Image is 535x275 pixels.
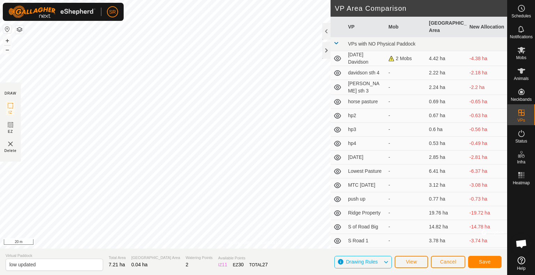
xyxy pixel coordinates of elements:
td: hp3 [345,123,386,137]
div: Open chat [511,233,532,254]
td: S of Road Big [345,220,386,234]
button: Save [468,256,502,268]
td: 2.22 ha [426,66,467,80]
button: – [3,46,11,54]
span: 11 [222,262,227,267]
td: 5.85 ha [426,248,467,262]
div: DRAW [5,91,16,96]
span: Schedules [511,14,531,18]
div: - [388,69,423,76]
td: -3.74 ha [467,234,507,248]
td: horse pasture [345,95,386,109]
a: Help [507,254,535,273]
th: New Allocation [467,17,507,37]
td: -0.65 ha [467,95,507,109]
span: Notifications [510,35,533,39]
span: Cancel [440,259,456,265]
span: VPs with NO Physical Paddock [348,41,416,47]
td: S Road 1 [345,234,386,248]
div: 2 Mobs [388,55,423,62]
div: EZ [233,261,244,268]
td: Lowest Pasture [345,164,386,178]
div: - [388,84,423,91]
button: Map Layers [15,25,24,34]
td: -0.63 ha [467,109,507,123]
td: 19.76 ha [426,206,467,220]
td: 0.69 ha [426,95,467,109]
td: -2.81 ha [467,151,507,164]
td: 3.78 ha [426,234,467,248]
span: Total Area [109,255,126,261]
h2: VP Area Comparison [335,4,507,13]
span: IZ [9,110,13,115]
td: push up [345,192,386,206]
button: Reset Map [3,25,11,33]
div: - [388,112,423,119]
td: 14.82 ha [426,220,467,234]
div: - [388,195,423,203]
td: MTC [DATE] [345,178,386,192]
td: 6.41 ha [426,164,467,178]
span: Heatmap [513,181,530,185]
td: 0.67 ha [426,109,467,123]
span: Status [515,139,527,143]
span: Help [517,266,526,270]
span: [GEOGRAPHIC_DATA] Area [131,255,180,261]
div: - [388,126,423,133]
td: -0.49 ha [467,137,507,151]
button: Cancel [431,256,465,268]
td: -0.73 ha [467,192,507,206]
td: -3.08 ha [467,178,507,192]
td: -4.38 ha [467,51,507,66]
img: Gallagher Logo [8,6,95,18]
span: 27 [262,262,268,267]
td: [PERSON_NAME] sth 3 [345,80,386,95]
td: 3.12 ha [426,178,467,192]
td: davidson sth 4 [345,66,386,80]
a: Privacy Policy [226,240,252,246]
td: -0.56 ha [467,123,507,137]
div: - [388,154,423,161]
td: hp2 [345,109,386,123]
td: 0.53 ha [426,137,467,151]
span: Animals [514,76,529,81]
div: - [388,98,423,105]
div: IZ [218,261,227,268]
th: VP [345,17,386,37]
span: Mobs [516,56,526,60]
td: -6.37 ha [467,164,507,178]
td: 0.6 ha [426,123,467,137]
td: [DATE] Davidson [345,51,386,66]
div: - [388,181,423,189]
span: Save [479,259,491,265]
span: Available Points [218,255,267,261]
div: - [388,237,423,244]
img: VP [6,140,15,148]
span: EZ [8,129,13,134]
td: [DATE] [345,151,386,164]
span: Delete [5,148,17,153]
td: Ridge Property [345,206,386,220]
span: Virtual Paddock [6,253,103,259]
th: Mob [386,17,426,37]
div: - [388,223,423,230]
div: - [388,168,423,175]
span: Watering Points [186,255,212,261]
span: Drawing Rules [346,259,378,265]
span: View [406,259,417,265]
div: - [388,209,423,217]
span: SR [109,8,116,16]
td: -2.18 ha [467,66,507,80]
div: - [388,140,423,147]
td: S Road 2 [345,248,386,262]
th: [GEOGRAPHIC_DATA] Area [426,17,467,37]
button: + [3,37,11,45]
td: -2.2 ha [467,80,507,95]
span: 7.21 ha [109,262,125,267]
button: View [395,256,428,268]
td: -5.81 ha [467,248,507,262]
div: TOTAL [249,261,268,268]
td: 4.42 ha [426,51,467,66]
td: -14.78 ha [467,220,507,234]
span: VPs [517,118,525,122]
